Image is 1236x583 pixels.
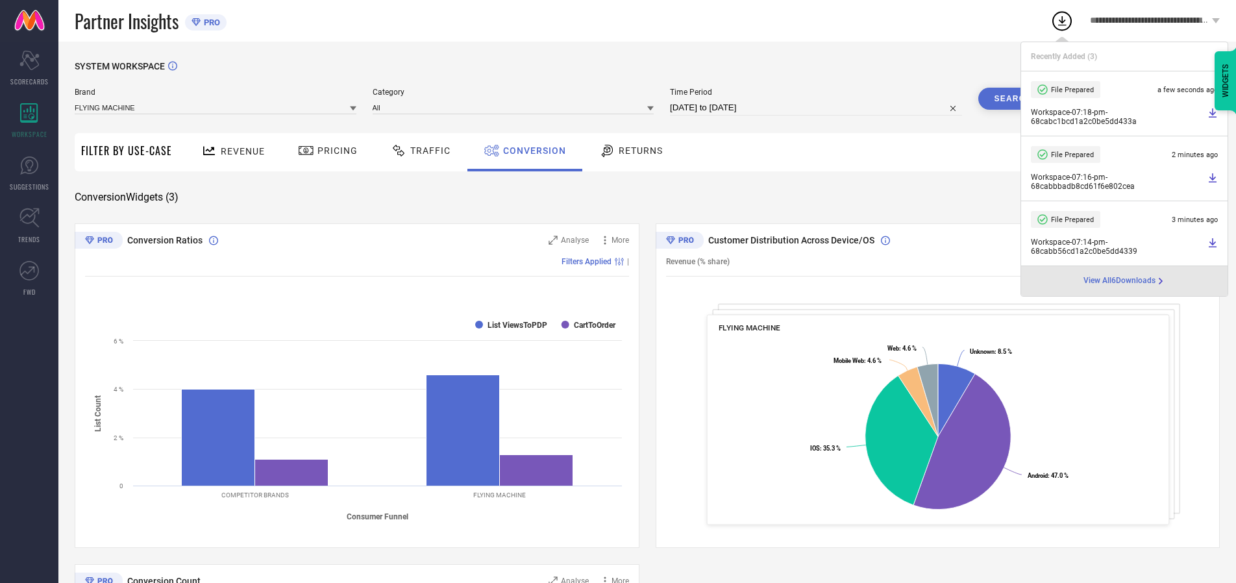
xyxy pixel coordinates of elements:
[114,386,123,393] text: 4 %
[10,182,49,192] span: SUGGESTIONS
[221,146,265,156] span: Revenue
[93,395,103,431] tspan: List Count
[708,235,874,245] span: Customer Distribution Across Device/OS
[656,232,704,251] div: Premium
[488,321,547,330] text: List ViewsToPDP
[1207,108,1218,126] a: Download
[18,234,40,244] span: TRENDS
[619,145,663,156] span: Returns
[1051,216,1094,224] span: File Prepared
[1207,173,1218,191] a: Download
[1172,151,1218,159] span: 2 minutes ago
[810,445,840,452] text: : 35.3 %
[221,491,289,499] text: COMPETITOR BRANDS
[1051,86,1094,94] span: File Prepared
[373,88,654,97] span: Category
[1172,216,1218,224] span: 3 minutes ago
[1083,276,1166,286] a: View All6Downloads
[1157,86,1218,94] span: a few seconds ago
[81,143,172,158] span: Filter By Use-Case
[978,88,1048,110] button: Search
[1031,108,1204,126] span: Workspace - 07:18-pm - 68cabc1bcd1a2c0be5dd433a
[1027,472,1047,479] tspan: Android
[347,512,408,521] tspan: Consumer Funnel
[1031,238,1204,256] span: Workspace - 07:14-pm - 68cabb56cd1a2c0be5dd4339
[114,338,123,345] text: 6 %
[1083,276,1156,286] span: View All 6 Downloads
[970,348,1012,355] text: : 8.5 %
[666,257,730,266] span: Revenue (% share)
[887,345,898,352] tspan: Web
[834,357,864,364] tspan: Mobile Web
[75,232,123,251] div: Premium
[119,482,123,490] text: 0
[627,257,629,266] span: |
[562,257,612,266] span: Filters Applied
[317,145,358,156] span: Pricing
[1031,52,1097,61] span: Recently Added ( 3 )
[75,61,165,71] span: SYSTEM WORKSPACE
[10,77,49,86] span: SCORECARDS
[75,8,179,34] span: Partner Insights
[114,434,123,441] text: 2 %
[718,323,780,332] span: FLYING MACHINE
[670,100,962,116] input: Select time period
[887,345,916,352] text: : 4.6 %
[1051,151,1094,159] span: File Prepared
[201,18,220,27] span: PRO
[834,357,882,364] text: : 4.6 %
[970,348,995,355] tspan: Unknown
[612,236,629,245] span: More
[1207,238,1218,256] a: Download
[75,88,356,97] span: Brand
[503,145,566,156] span: Conversion
[12,129,47,139] span: WORKSPACE
[810,445,819,452] tspan: IOS
[473,491,526,499] text: FLYING MACHINE
[23,287,36,297] span: FWD
[549,236,558,245] svg: Zoom
[410,145,451,156] span: Traffic
[1031,173,1204,191] span: Workspace - 07:16-pm - 68cabbbadb8cd61f6e802cea
[574,321,616,330] text: CartToOrder
[127,235,203,245] span: Conversion Ratios
[1050,9,1074,32] div: Open download list
[75,191,179,204] span: Conversion Widgets ( 3 )
[561,236,589,245] span: Analyse
[1027,472,1068,479] text: : 47.0 %
[1083,276,1166,286] div: Open download page
[670,88,962,97] span: Time Period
